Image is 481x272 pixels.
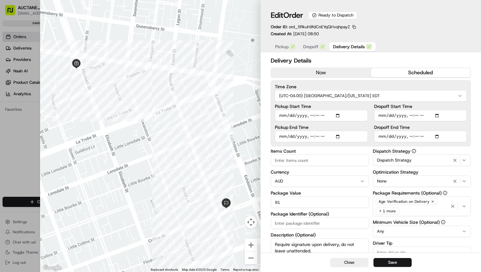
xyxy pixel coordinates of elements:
[377,178,387,184] span: None
[245,216,257,229] button: Map camera controls
[20,116,52,121] span: [PERSON_NAME]
[373,191,471,195] label: Package Requirements (Optional)
[271,212,369,216] label: Package Identifier (Optional)
[108,63,116,70] button: Start new chat
[373,170,471,174] label: Optimization Strategy
[371,68,471,77] button: scheduled
[151,268,178,272] button: Keyboard shortcuts
[443,191,447,195] button: Package Requirements (Optional)
[441,220,445,224] button: Minimum Vehicle Size (Optional)
[271,24,350,30] p: Order ID:
[54,143,59,148] div: 💻
[6,61,18,72] img: 1736555255976-a54dd68f-1ca7-489b-9aae-adbdc363a1c4
[373,176,471,187] button: None
[42,264,63,272] a: Open this area in Google Maps (opens a new window)
[6,143,11,148] div: 📗
[377,157,412,163] span: Dispatch Strategy
[275,104,368,109] label: Pickup Start Time
[99,81,116,89] button: See all
[271,68,371,77] button: now
[374,104,467,109] label: Dropoff Start Time
[271,149,369,153] label: Items Count
[333,43,365,50] span: Delivery Details
[373,196,471,216] button: Age Verification on Delivery+ 1 more
[6,6,19,19] img: Nash
[29,61,104,67] div: Start new chat
[309,11,357,19] div: Ready to Dispatch
[271,10,303,20] h1: Edit
[373,247,471,258] input: Enter driver tip
[275,125,368,129] label: Pickup End Time
[271,217,369,229] input: Enter package identifier
[56,116,69,121] span: [DATE]
[245,252,257,264] button: Zoom out
[13,116,18,121] img: 1736555255976-a54dd68f-1ca7-489b-9aae-adbdc363a1c4
[42,264,63,272] img: Google
[17,41,105,48] input: Clear
[21,98,34,103] span: [DATE]
[182,268,217,271] span: Map data ©2025 Google
[330,258,368,267] button: Close
[303,43,318,50] span: Dropoff
[245,239,257,251] button: Zoom in
[373,258,412,267] button: Save
[293,31,319,36] span: [DATE] 08:50
[271,56,471,65] h2: Delivery Details
[373,220,471,224] label: Minimum Vehicle Size (Optional)
[13,99,18,104] img: 1736555255976-a54dd68f-1ca7-489b-9aae-adbdc363a1c4
[271,233,369,237] label: Description (Optional)
[275,43,289,50] span: Pickup
[6,25,116,36] p: Welcome 👋
[4,139,51,151] a: 📗Knowledge Base
[271,155,369,166] input: Enter items count
[220,268,229,271] a: Terms
[63,157,77,162] span: Pylon
[51,139,105,151] a: 💻API Documentation
[6,109,17,120] img: Lucas Ferreira
[271,170,369,174] label: Currency
[373,241,471,245] label: Driver Tip
[233,268,259,271] a: Report a map error
[373,155,471,166] button: Dispatch Strategy
[29,67,87,72] div: We're available if you need us!
[374,125,467,129] label: Dropoff End Time
[373,149,471,153] label: Dispatch Strategy
[45,157,77,162] a: Powered byPylon
[289,24,350,30] span: ord_5Rkuh9fdCnEYqQHvqhpayZ
[412,149,416,153] button: Dispatch Strategy
[376,208,399,215] div: + 1 more
[13,142,49,148] span: Knowledge Base
[271,191,369,195] label: Package Value
[60,142,102,148] span: API Documentation
[6,83,41,88] div: Past conversations
[13,61,25,72] img: 4281594248423_2fcf9dad9f2a874258b8_72.png
[283,10,303,20] span: Order
[271,31,319,37] p: Created At:
[53,116,55,121] span: •
[275,84,467,89] label: Time Zone
[379,199,429,204] span: Age Verification on Delivery
[271,196,369,208] input: Enter package value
